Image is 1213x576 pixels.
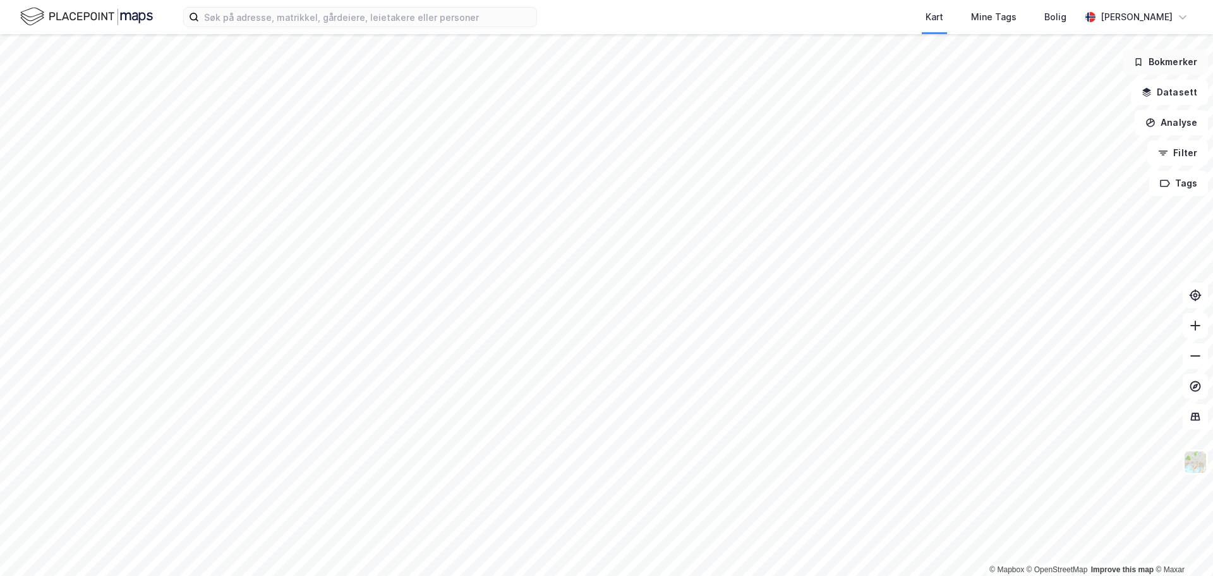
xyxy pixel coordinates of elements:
img: logo.f888ab2527a4732fd821a326f86c7f29.svg [20,6,153,28]
button: Datasett [1131,80,1208,105]
input: Søk på adresse, matrikkel, gårdeiere, leietakere eller personer [199,8,536,27]
button: Filter [1147,140,1208,166]
div: [PERSON_NAME] [1101,9,1173,25]
div: Mine Tags [971,9,1017,25]
iframe: Chat Widget [1150,515,1213,576]
a: Improve this map [1091,565,1154,574]
div: Kontrollprogram for chat [1150,515,1213,576]
div: Bolig [1044,9,1066,25]
button: Bokmerker [1123,49,1208,75]
button: Analyse [1135,110,1208,135]
a: OpenStreetMap [1027,565,1088,574]
button: Tags [1149,171,1208,196]
div: Kart [926,9,943,25]
a: Mapbox [989,565,1024,574]
img: Z [1183,450,1207,474]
